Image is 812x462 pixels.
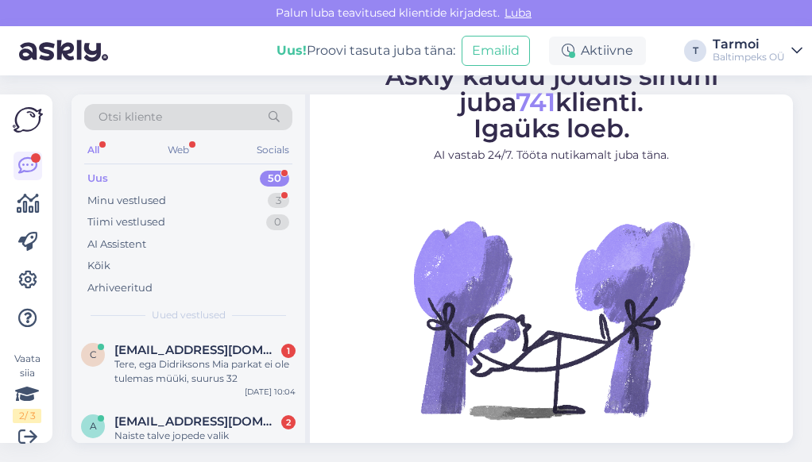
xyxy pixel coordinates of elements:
span: c [90,348,97,360]
div: Socials [253,140,292,160]
div: Naiste talve jopede valik [114,429,296,443]
img: Askly Logo [13,107,43,133]
span: Luba [500,6,536,20]
span: chrisheinlaid@gmail.com [114,343,280,357]
div: AI Assistent [87,237,146,252]
div: Kõik [87,258,110,274]
div: Tere, ega Didriksons Mia parkat ei ole tulemas müüki, suurus 32 [114,357,296,386]
div: Uus [87,171,108,187]
div: Tiimi vestlused [87,214,165,230]
div: T [684,40,706,62]
b: Uus! [276,43,307,58]
div: Minu vestlused [87,193,166,209]
span: Uued vestlused [152,308,226,322]
div: All [84,140,102,160]
div: Arhiveeritud [87,280,153,296]
div: Tarmoi [713,38,785,51]
div: 3 [268,193,289,209]
button: Emailid [462,36,530,66]
div: [DATE] 10:04 [245,386,296,398]
div: Vaata siia [13,352,41,423]
span: Askly kaudu jõudis sinuni juba klienti. Igaüks loeb. [385,60,718,144]
span: Otsi kliente [99,109,162,125]
div: 50 [260,171,289,187]
div: Web [164,140,192,160]
div: Aktiivne [549,37,646,65]
div: 2 / 3 [13,409,41,423]
p: AI vastab 24/7. Tööta nutikamalt juba täna. [324,147,779,164]
div: 2 [281,415,296,429]
div: 0 [266,214,289,230]
img: No Chat active [408,176,694,462]
div: Baltimpeks OÜ [713,51,785,64]
div: 1 [281,344,296,358]
a: TarmoiBaltimpeks OÜ [713,38,802,64]
span: a [90,420,97,432]
span: andrestomingas@gmail.com [114,414,280,429]
div: Proovi tasuta juba täna: [276,41,455,60]
span: 741 [516,87,555,117]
